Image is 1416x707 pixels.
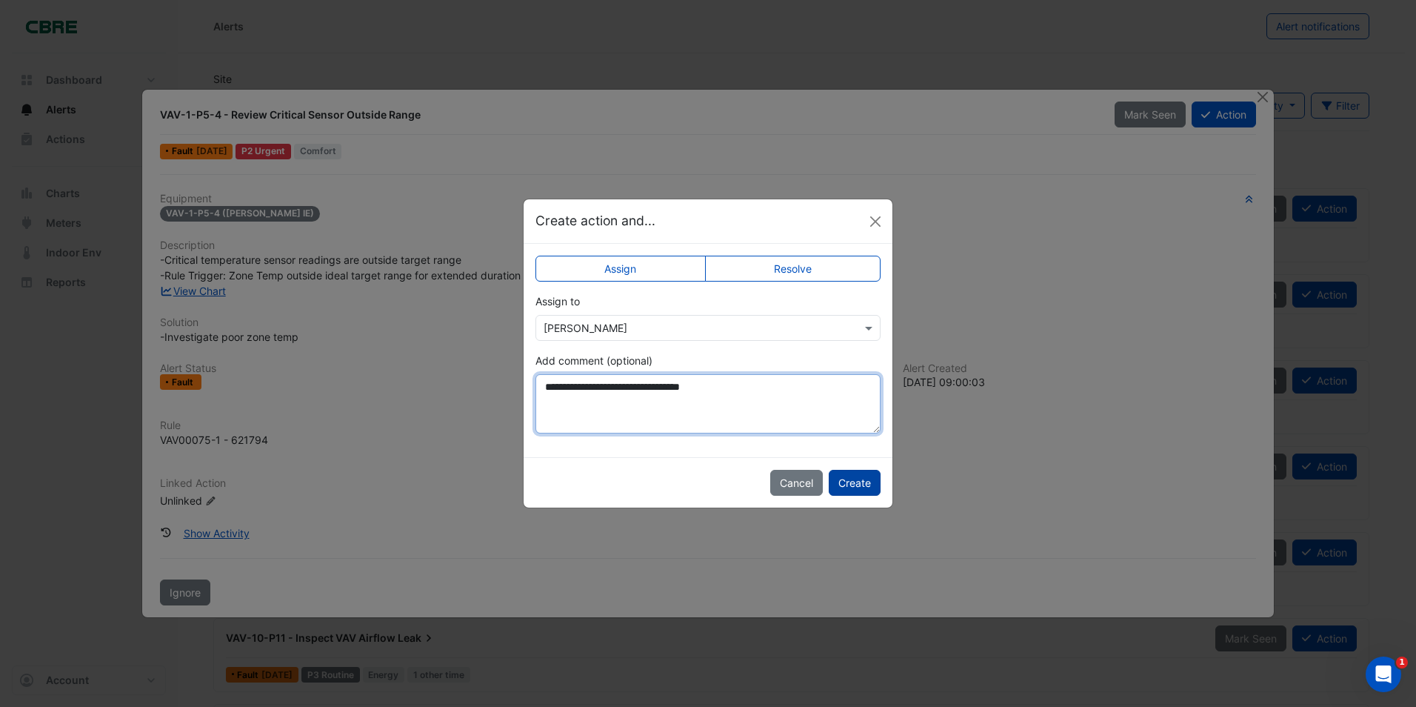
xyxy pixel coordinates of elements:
button: Cancel [770,470,823,496]
label: Assign to [535,293,580,309]
h5: Create action and... [535,211,655,230]
button: Close [864,210,886,233]
span: 1 [1396,657,1408,668]
iframe: Intercom live chat [1366,657,1401,692]
label: Assign [535,256,706,282]
label: Add comment (optional) [535,353,652,368]
button: Create [829,470,881,496]
label: Resolve [705,256,881,282]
